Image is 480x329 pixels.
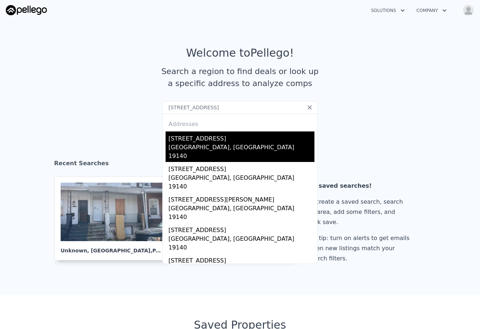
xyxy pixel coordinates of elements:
img: avatar [463,4,474,16]
div: [STREET_ADDRESS] [168,162,314,174]
div: To create a saved search, search an area, add some filters, and click save. [308,197,412,227]
div: [GEOGRAPHIC_DATA], [GEOGRAPHIC_DATA] 19140 [168,204,314,223]
div: [GEOGRAPHIC_DATA], [GEOGRAPHIC_DATA] 19140 [168,143,314,162]
div: [GEOGRAPHIC_DATA], [GEOGRAPHIC_DATA] 19140 [168,235,314,253]
div: [STREET_ADDRESS] [168,131,314,143]
div: [GEOGRAPHIC_DATA], [GEOGRAPHIC_DATA] 19140 [168,174,314,192]
img: Pellego [6,5,47,15]
div: [STREET_ADDRESS] [168,223,314,235]
span: , PA 19142 [150,248,179,253]
button: Company [411,4,452,17]
input: Search an address or region... [162,101,318,114]
div: Recent Searches [54,153,426,176]
div: Addresses [166,114,314,131]
div: Welcome to Pellego ! [186,46,294,60]
a: Unknown, [GEOGRAPHIC_DATA],PA 19142 [54,176,176,260]
button: Solutions [365,4,411,17]
div: Pro tip: turn on alerts to get emails when new listings match your search filters. [308,233,412,264]
div: [STREET_ADDRESS] [168,253,314,265]
div: No saved searches! [308,181,412,191]
div: Search a region to find deals or look up a specific address to analyze comps [159,65,321,89]
div: [STREET_ADDRESS][PERSON_NAME] [168,192,314,204]
div: Unknown , [GEOGRAPHIC_DATA] [61,241,164,254]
